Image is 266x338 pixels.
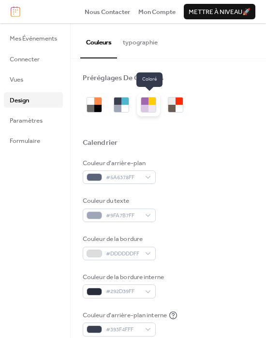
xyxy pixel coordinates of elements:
[10,116,43,126] span: Paramètres
[117,23,163,57] button: typographie
[83,196,154,206] div: Couleur du texte
[106,211,140,221] span: #9FA7B7FF
[85,7,130,17] span: Nous Contacter
[83,138,118,148] div: Calendrier
[85,7,130,16] a: Nous Contacter
[106,173,140,183] span: #5A6378FF
[184,4,255,19] button: Mettre à niveau🚀
[80,23,117,58] button: Couleurs
[4,92,63,108] a: Design
[83,272,164,282] div: Couleur de la bordure interne
[106,325,140,335] span: #393F4FFF
[4,30,63,46] a: Mes Événements
[83,73,163,83] div: Préréglages De Couleurs
[83,234,154,244] div: Couleur de la bordure
[138,7,176,16] a: Mon Compte
[138,7,176,17] span: Mon Compte
[4,51,63,67] a: Connecter
[83,158,154,168] div: Couleur d'arrière-plan
[10,75,23,84] span: Vues
[10,136,40,146] span: Formulaire
[106,249,140,259] span: #DDDDDDFF
[10,96,29,105] span: Design
[136,72,163,87] span: Coloré
[10,34,57,43] span: Mes Événements
[189,7,251,17] span: Mettre à niveau 🚀
[106,287,140,296] span: #292D39FF
[83,310,167,320] div: Couleur d'arrière-plan interne
[10,55,40,64] span: Connecter
[4,71,63,87] a: Vues
[4,133,63,148] a: Formulaire
[4,113,63,128] a: Paramètres
[11,6,20,17] img: logo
